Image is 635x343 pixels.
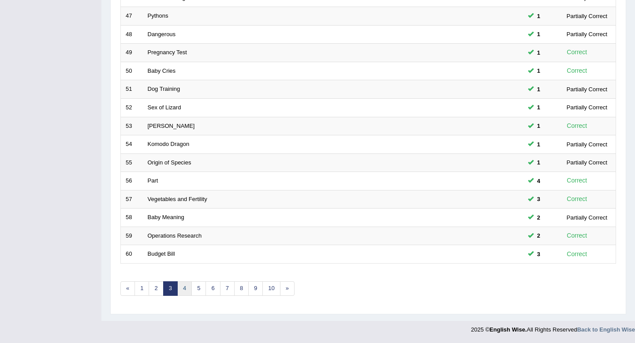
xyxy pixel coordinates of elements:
[121,209,143,227] td: 58
[148,214,184,220] a: Baby Meaning
[148,177,158,184] a: Part
[534,48,544,57] span: You can still take this question
[534,158,544,167] span: You can still take this question
[148,67,176,74] a: Baby Cries
[148,232,202,239] a: Operations Research
[121,62,143,80] td: 50
[471,321,635,334] div: 2025 © All Rights Reserved
[134,281,149,296] a: 1
[563,158,611,167] div: Partially Correct
[163,281,178,296] a: 3
[563,175,591,186] div: Correct
[563,194,591,204] div: Correct
[191,281,206,296] a: 5
[534,11,544,21] span: You can still take this question
[563,213,611,222] div: Partially Correct
[121,227,143,245] td: 59
[563,85,611,94] div: Partially Correct
[120,281,135,296] a: «
[563,103,611,112] div: Partially Correct
[577,326,635,333] a: Back to English Wise
[148,31,176,37] a: Dangerous
[563,30,611,39] div: Partially Correct
[121,25,143,44] td: 48
[121,44,143,62] td: 49
[121,80,143,99] td: 51
[534,250,544,259] span: You can still take this question
[534,85,544,94] span: You can still take this question
[148,12,168,19] a: Pythons
[148,104,181,111] a: Sex of Lizard
[534,194,544,204] span: You can still take this question
[248,281,263,296] a: 9
[148,250,175,257] a: Budget Bill
[489,326,527,333] strong: English Wise.
[148,86,180,92] a: Dog Training
[148,141,190,147] a: Komodo Dragon
[148,123,195,129] a: [PERSON_NAME]
[534,66,544,75] span: You can still take this question
[563,47,591,57] div: Correct
[121,117,143,135] td: 53
[121,172,143,190] td: 56
[220,281,235,296] a: 7
[234,281,249,296] a: 8
[177,281,192,296] a: 4
[205,281,220,296] a: 6
[563,140,611,149] div: Partially Correct
[148,49,187,56] a: Pregnancy Test
[563,66,591,76] div: Correct
[563,11,611,21] div: Partially Correct
[534,176,544,186] span: You can still take this question
[148,159,191,166] a: Origin of Species
[534,213,544,222] span: You can still take this question
[534,30,544,39] span: You can still take this question
[563,249,591,259] div: Correct
[534,140,544,149] span: You can still take this question
[534,103,544,112] span: You can still take this question
[121,245,143,264] td: 60
[563,121,591,131] div: Correct
[121,190,143,209] td: 57
[121,135,143,154] td: 54
[148,196,207,202] a: Vegetables and Fertility
[262,281,280,296] a: 10
[121,7,143,26] td: 47
[121,153,143,172] td: 55
[149,281,163,296] a: 2
[534,121,544,130] span: You can still take this question
[280,281,295,296] a: »
[534,231,544,240] span: You can still take this question
[121,98,143,117] td: 52
[563,231,591,241] div: Correct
